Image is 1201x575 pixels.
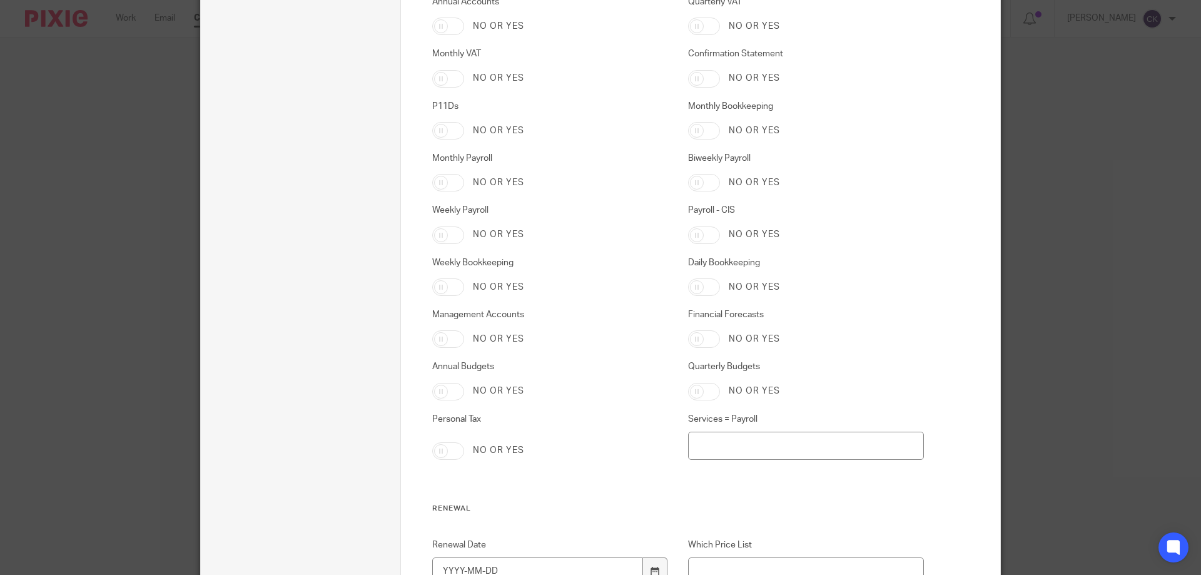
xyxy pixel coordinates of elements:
label: No or yes [473,176,524,189]
label: No or yes [729,281,780,293]
label: No or yes [729,125,780,137]
label: Renewal Date [432,539,669,551]
label: Monthly Payroll [432,152,669,165]
label: Payroll - CIS [688,204,925,216]
label: No or yes [473,72,524,84]
label: No or yes [473,20,524,33]
label: Financial Forecasts [688,308,925,321]
label: Services = Payroll [688,413,925,425]
label: No or yes [729,228,780,241]
label: No or yes [473,444,524,457]
label: No or yes [729,333,780,345]
label: No or yes [473,125,524,137]
label: Daily Bookkeeping [688,257,925,269]
label: Weekly Payroll [432,204,669,216]
label: No or yes [473,385,524,397]
label: Confirmation Statement [688,48,925,60]
label: Management Accounts [432,308,669,321]
label: Monthly Bookkeeping [688,100,925,113]
label: No or yes [729,176,780,189]
label: Which Price List [688,539,925,551]
label: Monthly VAT [432,48,669,60]
label: Annual Budgets [432,360,669,373]
label: Personal Tax [432,413,669,433]
label: No or yes [473,228,524,241]
label: Biweekly Payroll [688,152,925,165]
h3: Renewal [432,504,925,514]
label: No or yes [729,72,780,84]
label: Weekly Bookkeeping [432,257,669,269]
label: No or yes [729,385,780,397]
label: P11Ds [432,100,669,113]
label: Quarterly Budgets [688,360,925,373]
label: No or yes [729,20,780,33]
label: No or yes [473,333,524,345]
label: No or yes [473,281,524,293]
